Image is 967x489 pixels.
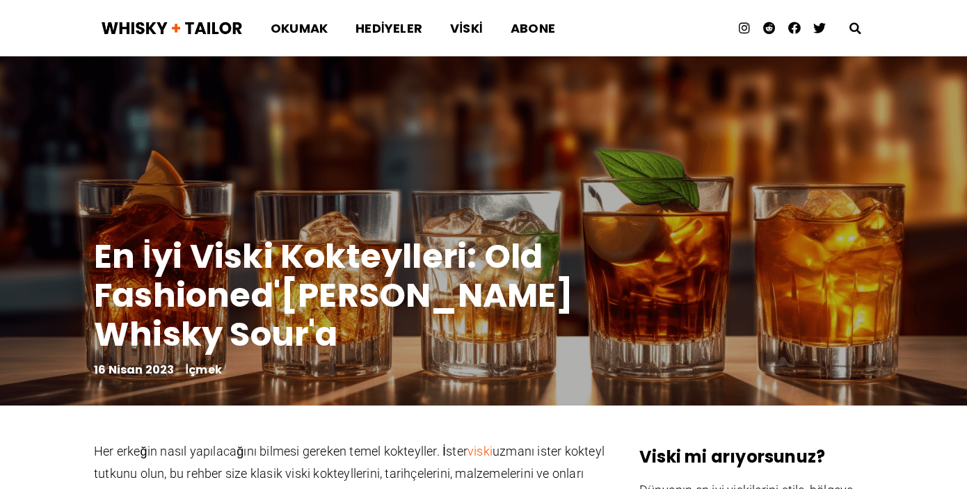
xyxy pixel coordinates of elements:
[94,444,467,458] font: Her erkeğin nasıl yapılacağını bilmesi gereken temel kokteyller. İster
[94,362,175,378] font: 16 Nisan 2023
[639,445,825,468] font: Viski mi arıyorsunuz?
[186,362,222,378] a: İçmek
[511,19,555,37] font: Abone
[94,365,175,375] a: 16 Nisan 2023
[450,19,483,37] font: Viski
[342,10,436,47] a: Hediyeler
[101,18,243,38] img: Viski + Terzi Logosu
[436,10,497,47] a: Viski
[497,10,569,47] a: Abone
[94,233,574,358] font: En İyi Viski Kokteylleri: Old Fashioned'[PERSON_NAME] Whisky Sour'a
[355,19,422,37] font: Hediyeler
[467,444,493,458] a: viski
[271,19,328,37] font: Okumak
